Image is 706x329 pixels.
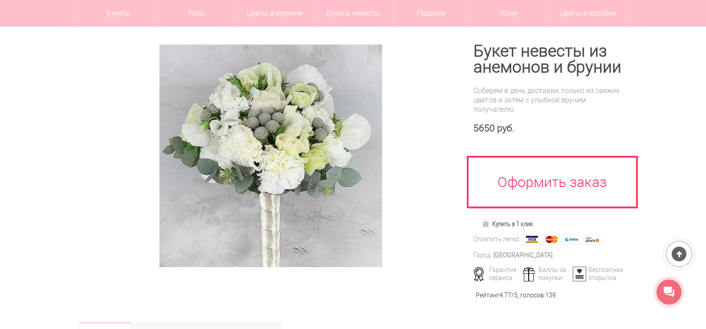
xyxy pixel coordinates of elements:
img: Букет невесты из анемонов и брунии [159,45,382,267]
div: Рейтинг /5, голосов: . [476,291,557,300]
a: Увеличить [90,45,452,267]
div: Бесплатная открытка [570,266,621,282]
div: Соберем в день доставки, только из свежих цветов и затем с улыбкой вручим получателю. [473,86,627,114]
span: 139 [545,292,556,299]
div: [GEOGRAPHIC_DATA] [494,251,552,260]
img: MasterCard [543,234,560,245]
img: Webmoney [563,234,580,245]
span: 4.77 [499,292,511,299]
h1: Букет невесты из анемонов и брунии [473,43,627,75]
div: 5650 руб. [473,123,627,134]
a: Купить в 1 клик [478,218,537,230]
div: Баллы за покупки [520,266,571,282]
img: Купить в 1 клик [482,220,492,227]
a: Оформить заказ [467,156,638,208]
div: Город: [473,251,492,260]
div: Гарантия сервиса [470,266,522,282]
img: Яндекс Деньги [584,234,600,245]
div: Оплатить легко: [473,235,520,244]
img: Visa [523,234,540,245]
